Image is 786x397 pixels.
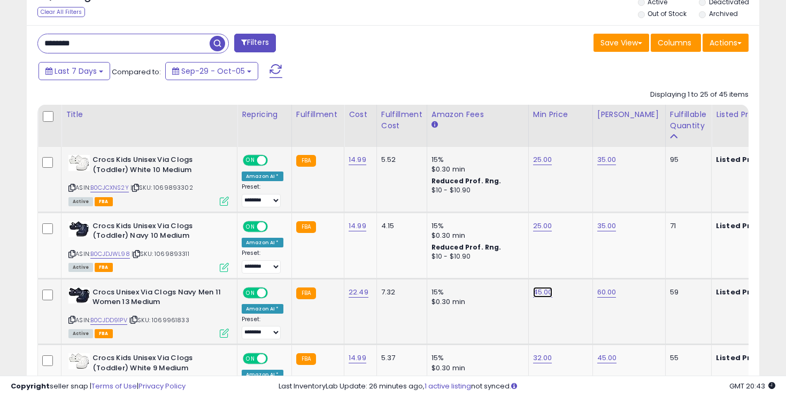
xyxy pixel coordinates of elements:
[244,288,257,297] span: ON
[349,154,366,165] a: 14.99
[533,154,552,165] a: 25.00
[431,353,520,363] div: 15%
[55,66,97,76] span: Last 7 Days
[242,250,283,274] div: Preset:
[716,287,765,297] b: Listed Price:
[729,381,775,391] span: 2025-10-13 20:43 GMT
[296,155,316,167] small: FBA
[266,354,283,363] span: OFF
[670,109,707,131] div: Fulfillable Quantity
[349,287,368,298] a: 22.49
[68,155,90,171] img: 31+hu2F9HPL._SL40_.jpg
[658,37,691,48] span: Columns
[68,353,90,369] img: 31+hu2F9HPL._SL40_.jpg
[670,155,703,165] div: 95
[349,109,372,120] div: Cost
[533,109,588,120] div: Min Price
[95,329,113,338] span: FBA
[68,221,90,237] img: 41kq-nkxLuL._SL40_.jpg
[597,154,617,165] a: 35.00
[381,221,419,231] div: 4.15
[112,67,161,77] span: Compared to:
[38,62,110,80] button: Last 7 Days
[242,109,287,120] div: Repricing
[165,62,258,80] button: Sep-29 - Oct-05
[716,353,765,363] b: Listed Price:
[90,316,127,325] a: B0CJDD91PV
[651,34,701,52] button: Columns
[244,156,257,165] span: ON
[93,287,222,310] b: Crocs Unisex Via Clogs Navy Men 11 Women 13 Medium
[266,222,283,231] span: OFF
[11,382,186,392] div: seller snap | |
[431,287,520,297] div: 15%
[266,156,283,165] span: OFF
[132,250,189,258] span: | SKU: 1069893311
[242,316,283,340] div: Preset:
[242,238,283,247] div: Amazon AI *
[533,221,552,231] a: 25.00
[431,186,520,195] div: $10 - $10.90
[95,263,113,272] span: FBA
[431,363,520,373] div: $0.30 min
[431,165,520,174] div: $0.30 min
[37,7,85,17] div: Clear All Filters
[296,353,316,365] small: FBA
[431,221,520,231] div: 15%
[533,287,553,298] a: 45.00
[533,353,552,363] a: 32.00
[431,120,438,130] small: Amazon Fees.
[138,381,186,391] a: Privacy Policy
[597,109,661,120] div: [PERSON_NAME]
[709,9,738,18] label: Archived
[93,353,222,376] b: Crocs Kids Unisex Via Clogs (Toddler) White 9 Medium
[266,288,283,297] span: OFF
[242,304,283,314] div: Amazon AI *
[129,316,189,324] span: | SKU: 1069961833
[11,381,50,391] strong: Copyright
[703,34,749,52] button: Actions
[431,176,502,185] b: Reduced Prof. Rng.
[296,287,316,299] small: FBA
[670,221,703,231] div: 71
[381,353,419,363] div: 5.37
[90,250,130,259] a: B0CJDJWL98
[431,231,520,240] div: $0.30 min
[68,329,93,338] span: All listings currently available for purchase on Amazon
[68,155,229,205] div: ASIN:
[242,172,283,181] div: Amazon AI *
[234,34,276,52] button: Filters
[349,221,366,231] a: 14.99
[381,287,419,297] div: 7.32
[381,109,422,131] div: Fulfillment Cost
[431,243,502,252] b: Reduced Prof. Rng.
[68,287,229,337] div: ASIN:
[381,155,419,165] div: 5.52
[91,381,137,391] a: Terms of Use
[597,287,617,298] a: 60.00
[431,297,520,307] div: $0.30 min
[181,66,245,76] span: Sep-29 - Oct-05
[296,109,340,120] div: Fulfillment
[68,197,93,206] span: All listings currently available for purchase on Amazon
[296,221,316,233] small: FBA
[93,155,222,177] b: Crocs Kids Unisex Via Clogs (Toddler) White 10 Medium
[648,9,687,18] label: Out of Stock
[597,353,617,363] a: 45.00
[670,287,703,297] div: 59
[594,34,649,52] button: Save View
[597,221,617,231] a: 35.00
[93,221,222,244] b: Crocs Kids Unisex Via Clogs (Toddler) Navy 10 Medium
[244,222,257,231] span: ON
[716,154,765,165] b: Listed Price:
[431,155,520,165] div: 15%
[349,353,366,363] a: 14.99
[425,381,471,391] a: 1 active listing
[716,221,765,231] b: Listed Price:
[650,90,749,100] div: Displaying 1 to 25 of 45 items
[66,109,233,120] div: Title
[242,183,283,207] div: Preset:
[68,287,90,303] img: 41IIJF9zlTL._SL40_.jpg
[431,252,520,261] div: $10 - $10.90
[95,197,113,206] span: FBA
